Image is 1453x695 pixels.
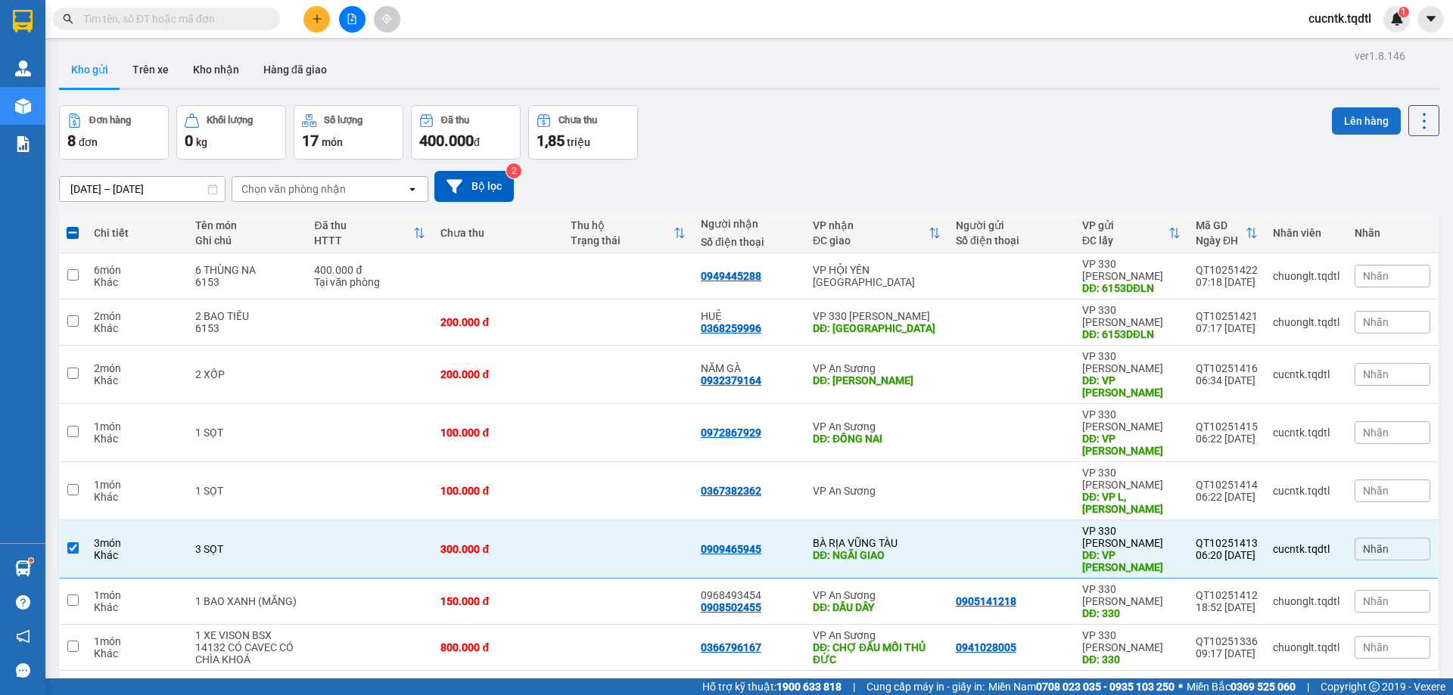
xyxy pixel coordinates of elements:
div: Tại văn phòng [314,276,425,288]
span: Nhãn [1363,316,1389,328]
div: DĐ: 6153DĐLN [1082,282,1181,294]
span: Nhãn [1363,270,1389,282]
img: warehouse-icon [15,98,31,114]
span: | [1307,678,1309,695]
th: Toggle SortBy [1188,213,1265,253]
div: VP 330 [PERSON_NAME] [1082,525,1181,549]
sup: 2 [506,163,521,178]
div: Thu hộ [571,219,674,231]
button: plus [303,6,330,33]
sup: 1 [1399,7,1409,17]
span: triệu [567,136,590,148]
div: 1 BAO XANH (MĂNG) [195,595,300,607]
img: solution-icon [15,136,31,152]
button: Lên hàng [1332,107,1401,135]
div: NĂM GÀ [196,31,369,49]
div: 0949445288 [701,270,761,282]
div: DĐ: LINH XUÂN [813,374,941,386]
div: 1 món [94,420,180,433]
div: 6153 [195,276,300,288]
div: 200.000 đ [440,368,555,380]
span: Nhãn [1363,485,1389,497]
div: Khác [94,322,180,334]
div: DĐ: CHỢ ĐẦU MỐI THỦ ĐỨC [813,641,941,666]
div: Khác [94,433,180,445]
div: ver 1.8.146 [1355,48,1405,64]
svg: open [406,183,418,195]
button: Số lượng17món [294,105,403,160]
div: 0908502455 [701,601,761,613]
div: DĐ: 6153DĐLN [1082,328,1181,340]
div: 07:17 [DATE] [1196,322,1258,334]
div: VP 330 [PERSON_NAME] [13,13,185,49]
div: VP 330 [PERSON_NAME] [1082,258,1181,282]
div: Khác [94,276,180,288]
div: 6 món [94,264,180,276]
button: aim [374,6,400,33]
div: 2 BAO TIÊU [195,310,300,322]
div: cucntk.tqdtl [1273,427,1339,439]
div: 06:34 [DATE] [1196,374,1258,386]
span: caret-down [1424,12,1438,26]
span: DĐ: [13,57,35,73]
span: plus [312,14,322,24]
th: Toggle SortBy [563,213,693,253]
div: VP An Sương [813,589,941,601]
div: Ghi chú [195,234,300,247]
div: Khác [94,647,180,659]
div: Người gửi [956,219,1067,231]
span: Nhãn [1363,368,1389,380]
div: ĐC giao [813,234,929,247]
div: DĐ: DẦU DÂY [813,601,941,613]
div: Khác [94,549,180,561]
button: Bộ lọc [434,171,514,202]
button: Chưa thu1,85 triệu [528,105,638,160]
button: file-add [339,6,366,33]
div: VP nhận [813,219,929,231]
span: 8 [67,132,76,150]
button: Khối lượng0kg [176,105,286,160]
div: Nhãn [1355,227,1430,239]
span: Nhận: [196,14,232,30]
input: Tìm tên, số ĐT hoặc mã đơn [83,11,262,27]
div: 1 món [94,589,180,601]
div: cucntk.tqdtl [1273,368,1339,380]
span: [PERSON_NAME] [196,87,369,113]
strong: 0369 525 060 [1231,681,1296,693]
div: QT10251415 [1196,420,1258,433]
sup: 1 [29,558,33,563]
div: Số lượng [324,115,362,126]
div: DĐ: ĐÔNG HÀ [813,322,941,334]
span: đơn [79,136,98,148]
div: VP 330 [PERSON_NAME] [1082,350,1181,374]
div: Đơn hàng [89,115,131,126]
span: VP [PERSON_NAME] [13,49,185,102]
div: VP 330 [PERSON_NAME] [813,310,941,322]
div: chuonglt.tqdtl [1273,641,1339,653]
div: QT10251336 [1196,635,1258,647]
span: Miền Nam [988,678,1175,695]
div: 0932379164 [701,374,761,386]
div: VP 330 [PERSON_NAME] [1082,583,1181,607]
strong: 1900 633 818 [776,681,842,693]
div: 07:18 [DATE] [1196,276,1258,288]
span: DĐ: [196,70,218,86]
span: Nhãn [1363,641,1389,653]
div: 2 món [94,310,180,322]
span: món [322,136,343,148]
button: Đã thu400.000đ [411,105,521,160]
th: Toggle SortBy [805,213,948,253]
div: chuonglt.tqdtl [1273,595,1339,607]
span: Nhãn [1363,595,1389,607]
div: Người nhận [701,218,798,230]
th: Toggle SortBy [1075,213,1188,253]
input: Select a date range. [60,177,225,201]
div: Mã GD [1196,219,1246,231]
div: VP An Sương [813,420,941,433]
div: 1 món [94,479,180,491]
div: Chi tiết [94,227,180,239]
span: 400.000 [419,132,474,150]
span: cucntk.tqdtl [1296,9,1383,28]
button: Đơn hàng8đơn [59,105,169,160]
div: 06:20 [DATE] [1196,549,1258,561]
